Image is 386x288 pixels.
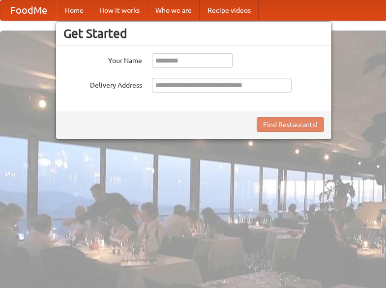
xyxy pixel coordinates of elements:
[0,0,57,20] a: FoodMe
[200,0,259,20] a: Recipe videos
[257,117,324,132] button: Find Restaurants!
[57,0,91,20] a: Home
[148,0,200,20] a: Who we are
[63,26,324,41] h3: Get Started
[63,78,142,90] label: Delivery Address
[91,0,148,20] a: How it works
[63,53,142,65] label: Your Name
